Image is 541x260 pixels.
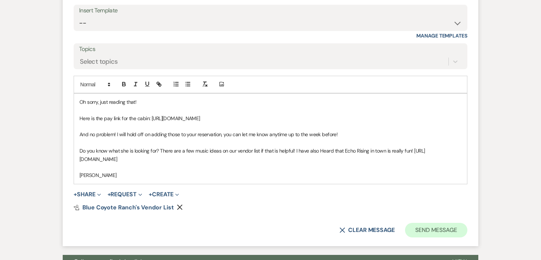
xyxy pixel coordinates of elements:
span: + [149,192,152,197]
button: Create [149,192,179,197]
button: Share [74,192,101,197]
p: Do you know what she is looking for? There are a few music ideas on our vendor list if that is he... [79,147,462,163]
p: Oh sorry, just reading that! [79,98,462,106]
div: Insert Template [79,5,462,16]
span: + [108,192,111,197]
p: Here is the pay link for the cabin: [URL][DOMAIN_NAME] [79,114,462,122]
div: Select topics [80,56,118,66]
button: Request [108,192,142,197]
span: + [74,192,77,197]
p: And no problem! I will hold off on adding those to your reservation, you can let me know anytime ... [79,130,462,138]
button: Clear message [339,227,395,233]
a: Blue Coyote Ranch's Vendor List [74,205,174,210]
p: [PERSON_NAME] [79,171,462,179]
span: Blue Coyote Ranch's Vendor List [82,204,174,211]
a: Manage Templates [416,32,467,39]
label: Topics [79,44,462,55]
button: Send Message [405,223,467,237]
